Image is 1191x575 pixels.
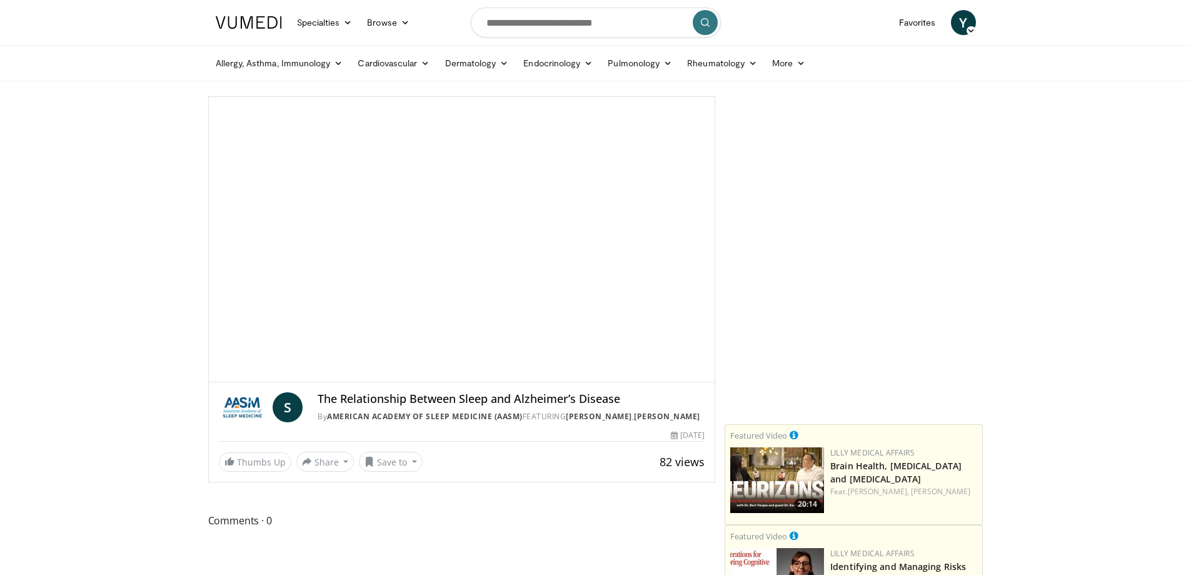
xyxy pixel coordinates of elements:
a: [PERSON_NAME] [566,411,632,422]
a: [PERSON_NAME] [634,411,700,422]
a: American Academy of Sleep Medicine (AASM) [327,411,523,422]
a: Thumbs Up [219,452,291,472]
a: Brain Health, [MEDICAL_DATA] and [MEDICAL_DATA] [830,460,962,485]
a: Browse [359,10,417,35]
a: 20:14 [730,447,824,513]
div: [DATE] [671,430,705,441]
img: VuMedi Logo [216,16,282,29]
input: Search topics, interventions [471,8,721,38]
a: [PERSON_NAME] [911,486,970,497]
a: [PERSON_NAME], [848,486,909,497]
span: 20:14 [794,499,821,510]
div: Feat. [830,486,977,497]
button: Share [296,452,354,472]
video-js: Video Player [209,97,715,382]
img: American Academy of Sleep Medicine (AASM) [219,392,268,422]
span: Comments 0 [208,512,716,529]
a: S [273,392,303,422]
a: Specialties [289,10,360,35]
small: Featured Video [730,430,787,441]
a: Endocrinology [516,51,600,76]
iframe: Advertisement [760,96,948,253]
a: Lilly Medical Affairs [830,548,915,559]
small: Featured Video [730,531,787,542]
img: ca157f26-4c4a-49fd-8611-8e91f7be245d.png.150x105_q85_crop-smart_upscale.jpg [730,447,824,513]
a: Pulmonology [600,51,680,76]
a: Allergy, Asthma, Immunology [208,51,351,76]
a: Cardiovascular [350,51,437,76]
a: Lilly Medical Affairs [830,447,915,458]
h4: The Relationship Between Sleep and Alzheimer’s Disease [318,392,705,406]
a: Y [951,10,976,35]
a: Favorites [892,10,943,35]
a: Dermatology [438,51,516,76]
div: By FEATURING , [318,411,705,422]
a: More [765,51,813,76]
button: Save to [359,452,423,472]
span: 82 views [660,454,705,469]
a: Rheumatology [680,51,765,76]
iframe: Advertisement [760,260,948,417]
